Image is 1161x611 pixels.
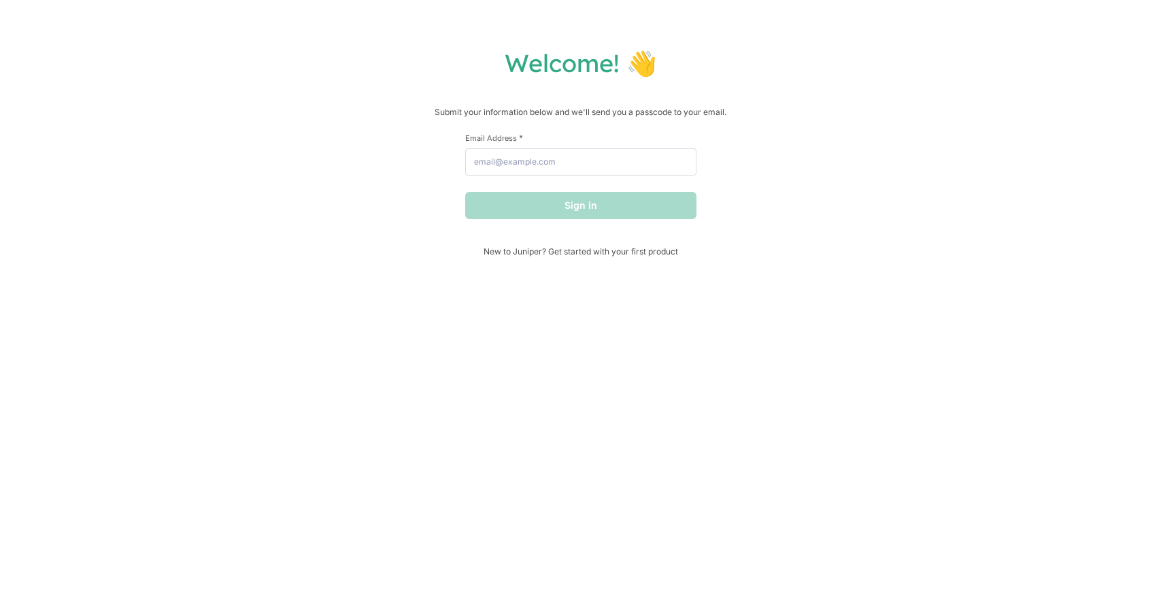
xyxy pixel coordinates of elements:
[519,133,523,143] span: This field is required.
[14,48,1147,78] h1: Welcome! 👋
[14,105,1147,119] p: Submit your information below and we'll send you a passcode to your email.
[465,133,696,143] label: Email Address
[465,246,696,257] span: New to Juniper? Get started with your first product
[465,148,696,176] input: email@example.com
